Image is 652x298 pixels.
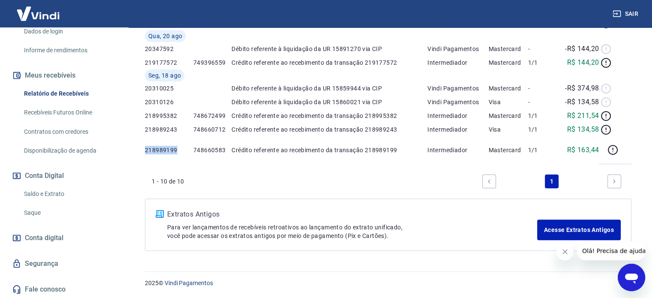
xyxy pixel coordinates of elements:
iframe: Fechar mensagem [556,243,574,260]
a: Saldo e Extrato [21,185,118,203]
p: 20310025 [145,84,193,93]
p: Mastercard [489,84,528,93]
iframe: Botão para abrir a janela de mensagens [618,264,645,291]
span: Olá! Precisa de ajuda? [5,6,72,13]
p: 1/1 [528,58,558,67]
a: Contratos com credores [21,123,118,141]
p: Intermediador [427,58,488,67]
a: Disponibilização de agenda [21,142,118,160]
p: 218989199 [145,146,193,154]
p: Mastercard [489,45,528,53]
p: 1/1 [528,111,558,120]
a: Informe de rendimentos [21,42,118,59]
p: Vindi Pagamentos [427,84,488,93]
p: R$ 134,58 [567,124,599,135]
p: -R$ 134,58 [565,97,599,107]
p: 748660712 [193,125,231,134]
img: ícone [156,210,164,218]
p: 218989243 [145,125,193,134]
p: R$ 211,54 [567,111,599,121]
p: Visa [489,98,528,106]
a: Saque [21,204,118,222]
p: R$ 163,44 [567,145,599,155]
p: 20347592 [145,45,193,53]
button: Meus recebíveis [10,66,118,85]
p: Mastercard [489,146,528,154]
p: 2025 © [145,279,631,288]
p: Débito referente à liquidação da UR 15860021 via CIP [231,98,427,106]
a: Vindi Pagamentos [165,280,213,286]
span: Seg, 18 ago [148,71,181,80]
p: Mastercard [489,111,528,120]
p: -R$ 144,20 [565,44,599,54]
p: 219177572 [145,58,193,67]
a: Dados de login [21,23,118,40]
p: 748660583 [193,146,231,154]
button: Conta Digital [10,166,118,185]
a: Segurança [10,254,118,273]
p: Intermediador [427,125,488,134]
p: Crédito referente ao recebimento da transação 219177572 [231,58,427,67]
img: Vindi [10,0,66,27]
p: Crédito referente ao recebimento da transação 218995382 [231,111,427,120]
p: 1/1 [528,125,558,134]
p: 20310126 [145,98,193,106]
p: R$ 144,20 [567,57,599,68]
p: 1 - 10 de 10 [152,177,184,186]
a: Conta digital [10,229,118,247]
p: Intermediador [427,111,488,120]
p: 748672499 [193,111,231,120]
p: Mastercard [489,58,528,67]
p: Extratos Antigos [167,209,537,220]
a: Recebíveis Futuros Online [21,104,118,121]
p: Vindi Pagamentos [427,45,488,53]
p: Visa [489,125,528,134]
p: Para ver lançamentos de recebíveis retroativos ao lançamento do extrato unificado, você pode aces... [167,223,537,240]
a: Acesse Extratos Antigos [537,220,621,240]
a: Previous page [482,175,496,188]
p: Crédito referente ao recebimento da transação 218989199 [231,146,427,154]
p: 749396559 [193,58,231,67]
span: Qua, 20 ago [148,32,182,40]
p: Débito referente à liquidação da UR 15859944 via CIP [231,84,427,93]
a: Relatório de Recebíveis [21,85,118,102]
p: Vindi Pagamentos [427,98,488,106]
button: Sair [611,6,642,22]
p: Débito referente à liquidação da UR 15891270 via CIP [231,45,427,53]
p: -R$ 374,98 [565,83,599,93]
p: - [528,98,558,106]
iframe: Mensagem da empresa [577,241,645,260]
a: Next page [607,175,621,188]
p: Crédito referente ao recebimento da transação 218989243 [231,125,427,134]
p: - [528,84,558,93]
ul: Pagination [479,171,625,192]
p: 1/1 [528,146,558,154]
p: 218995382 [145,111,193,120]
p: Intermediador [427,146,488,154]
span: Conta digital [25,232,63,244]
a: Page 1 is your current page [545,175,559,188]
p: - [528,45,558,53]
